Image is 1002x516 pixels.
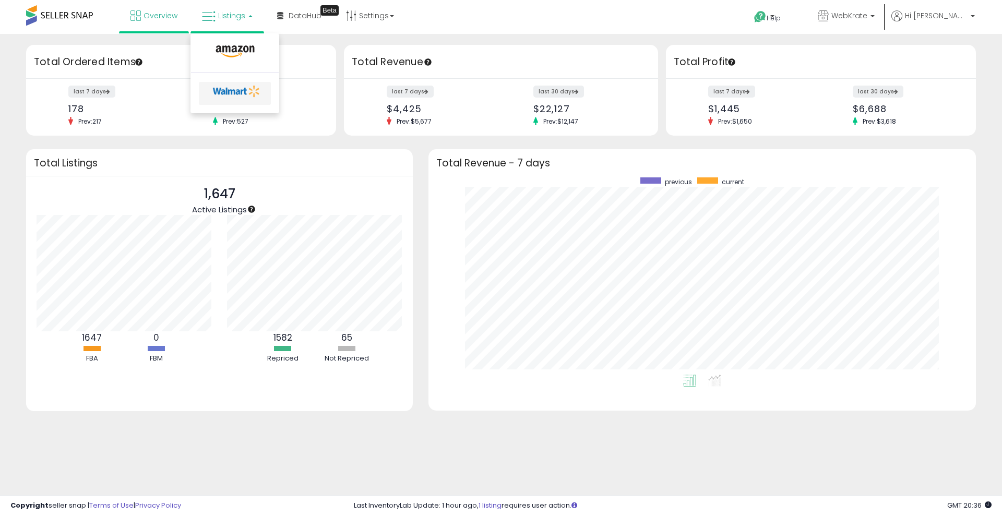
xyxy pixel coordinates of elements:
span: Prev: 217 [73,117,107,126]
a: Hi [PERSON_NAME] [891,10,975,34]
b: 65 [341,331,352,344]
i: Get Help [754,10,767,23]
span: Listings [218,10,245,21]
div: Repriced [252,354,314,364]
div: $6,688 [853,103,958,114]
span: Prev: $12,147 [538,117,583,126]
h3: Total Profit [674,55,968,69]
span: Hi [PERSON_NAME] [905,10,968,21]
h3: Total Revenue [352,55,650,69]
a: Help [746,3,801,34]
div: Tooltip anchor [320,5,339,16]
span: previous [665,177,692,186]
div: 864 [213,103,318,114]
b: 0 [153,331,159,344]
span: Prev: $5,677 [391,117,437,126]
span: current [722,177,744,186]
span: Prev: 527 [218,117,254,126]
span: Prev: $3,618 [857,117,901,126]
div: $4,425 [387,103,493,114]
div: FBA [61,354,123,364]
span: Active Listings [192,204,247,215]
p: 1,647 [192,184,247,204]
span: WebKrate [831,10,867,21]
span: Help [767,14,781,22]
b: 1647 [82,331,102,344]
span: Prev: $1,650 [713,117,757,126]
h3: Total Ordered Items [34,55,328,69]
span: DataHub [289,10,321,21]
div: Tooltip anchor [423,57,433,67]
div: Tooltip anchor [247,205,256,214]
label: last 7 days [387,86,434,98]
label: last 30 days [853,86,903,98]
div: 178 [68,103,173,114]
label: last 7 days [708,86,755,98]
div: FBM [125,354,187,364]
span: Overview [144,10,177,21]
div: Tooltip anchor [727,57,736,67]
div: $22,127 [533,103,640,114]
h3: Total Listings [34,159,405,167]
div: $1,445 [708,103,813,114]
label: last 30 days [533,86,584,98]
div: Tooltip anchor [134,57,144,67]
label: last 7 days [68,86,115,98]
b: 1582 [273,331,292,344]
h3: Total Revenue - 7 days [436,159,968,167]
div: Not Repriced [316,354,378,364]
